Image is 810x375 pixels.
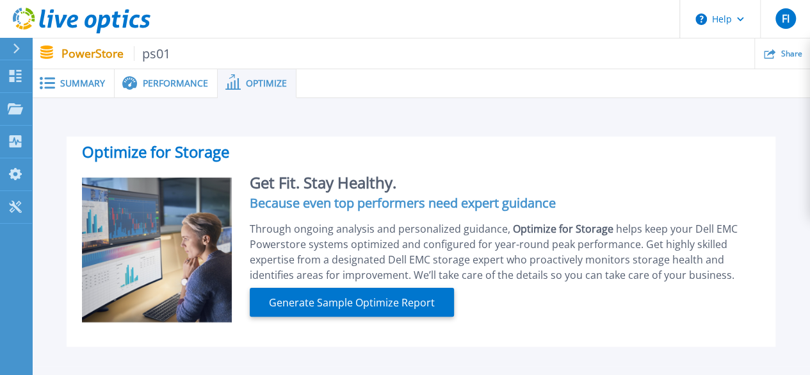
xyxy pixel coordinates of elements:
p: PowerStore [61,46,171,61]
div: Through ongoing analysis and personalized guidance, helps keep your Dell EMC Powerstore systems o... [250,221,760,283]
span: ps01 [134,46,171,61]
span: FI [781,13,789,24]
span: Generate Sample Optimize Report [264,295,440,310]
h2: Get Fit. Stay Healthy. [250,178,760,188]
span: Performance [143,79,208,88]
h4: Because even top performers need expert guidance [250,198,760,208]
span: Optimize [246,79,287,88]
span: Optimize for Storage [513,222,616,236]
button: Generate Sample Optimize Report [250,288,454,317]
span: Share [781,50,802,58]
span: Summary [60,79,105,88]
img: Optimize Promo [82,178,232,324]
h2: Optimize for Storage [82,147,760,162]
